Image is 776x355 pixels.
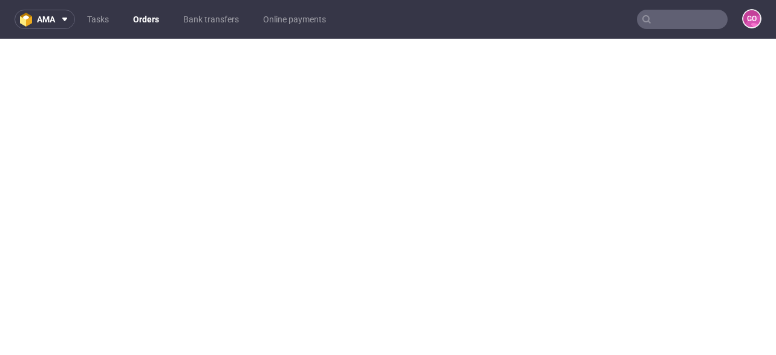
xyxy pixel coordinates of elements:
[176,10,246,29] a: Bank transfers
[20,13,37,27] img: logo
[126,10,166,29] a: Orders
[37,15,55,24] span: ama
[256,10,333,29] a: Online payments
[743,10,760,27] figcaption: GO
[80,10,116,29] a: Tasks
[15,10,75,29] button: ama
